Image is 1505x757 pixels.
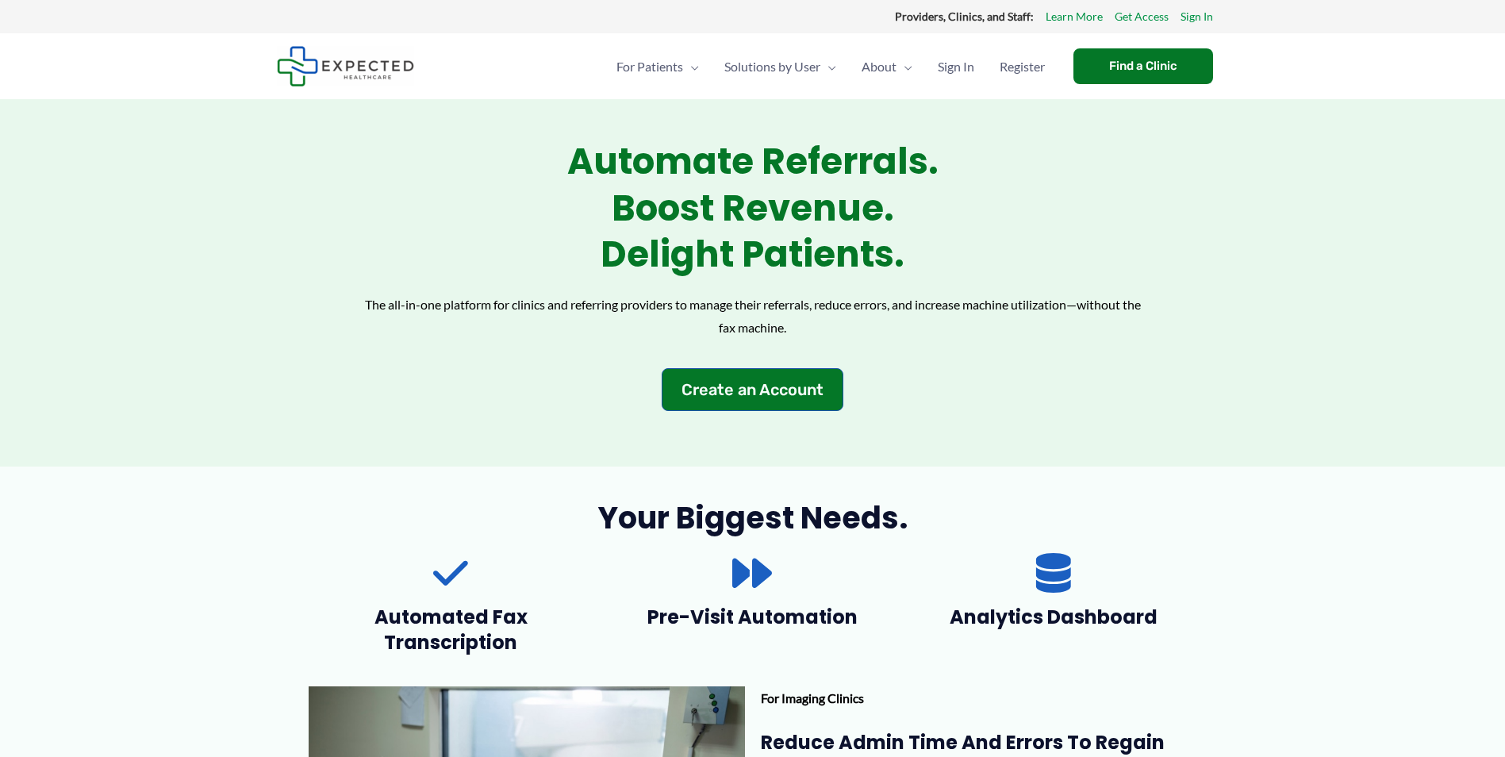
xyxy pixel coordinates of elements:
span: Solutions by User [724,39,820,94]
span: Automated Fax Transcription [374,604,528,655]
span: Register [1000,39,1045,94]
a: AboutMenu Toggle [849,39,925,94]
a: Sign In [925,39,987,94]
h2: Your biggest needs. [309,498,1197,537]
p: The all-in-one platform for clinics and referring providers to manage their referrals, reduce err... [364,293,1142,340]
a: Learn More [1046,6,1103,27]
span: Sign In [938,39,974,94]
span: Menu Toggle [896,39,912,94]
a: Get Access [1115,6,1169,27]
a: Find a Clinic [1073,48,1213,84]
span: Create an Account [681,382,824,398]
strong: Providers, Clinics, and Staff: [895,10,1034,23]
a: Sign In [1181,6,1213,27]
span: Menu Toggle [683,39,699,94]
nav: Primary Site Navigation [604,39,1058,94]
strong: For Imaging Clinics [761,690,864,705]
a: For PatientsMenu Toggle [604,39,712,94]
a: Solutions by UserMenu Toggle [712,39,849,94]
h2: Boost Revenue. [309,186,1197,232]
h2: Automate Referrals. [309,139,1197,186]
span: Analytics Dashboard [950,604,1158,630]
span: For Patients [616,39,683,94]
img: Expected Healthcare Logo - side, dark font, small [277,46,414,86]
span: Menu Toggle [820,39,836,94]
a: Create an Account [662,368,843,411]
span: About [862,39,896,94]
a: Register [987,39,1058,94]
span: Pre-Visit Automation [647,604,858,630]
h2: Delight Patients. [309,232,1197,279]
